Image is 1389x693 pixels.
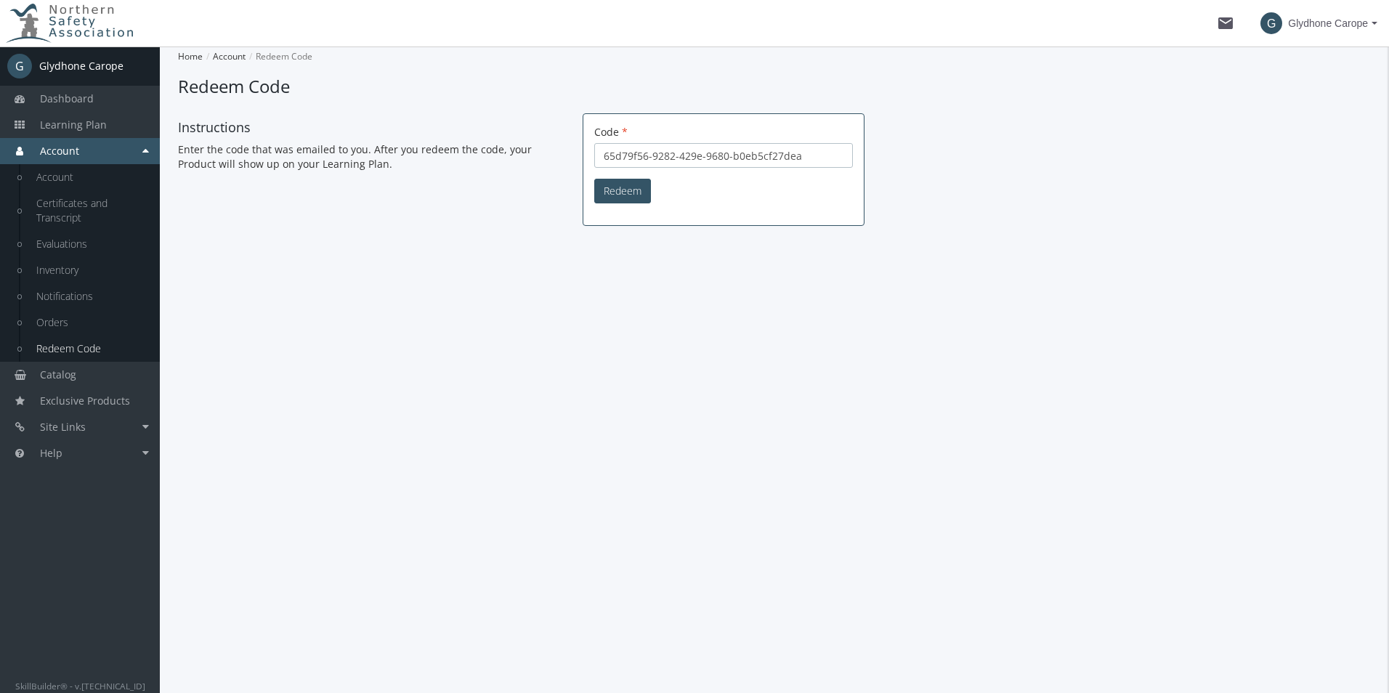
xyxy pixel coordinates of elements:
[1288,10,1368,36] span: Glydhone Carope
[22,190,160,231] a: Certificates and Transcript
[178,142,561,171] p: Enter the code that was emailed to you. After you redeem the code, your Product will show up on y...
[22,309,160,336] a: Orders
[40,420,86,434] span: Site Links
[178,74,1371,99] h1: Redeem Code
[213,50,246,62] a: Account
[178,121,561,135] h4: Instructions
[178,50,203,62] a: Home
[22,231,160,257] a: Evaluations
[246,46,312,67] li: Redeem Code
[40,394,130,408] span: Exclusive Products
[22,283,160,309] a: Notifications
[40,92,94,105] span: Dashboard
[40,446,62,460] span: Help
[39,59,123,73] div: Glydhone Carope
[22,164,160,190] a: Account
[22,336,160,362] a: Redeem Code
[15,680,145,692] small: SkillBuilder® - v.[TECHNICAL_ID]
[22,257,160,283] a: Inventory
[40,368,76,381] span: Catalog
[7,54,32,78] span: G
[1217,15,1234,32] mat-icon: mail
[1260,12,1282,34] span: G
[40,144,79,158] span: Account
[594,179,651,203] button: Redeem
[40,118,107,131] span: Learning Plan
[594,125,628,139] label: Code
